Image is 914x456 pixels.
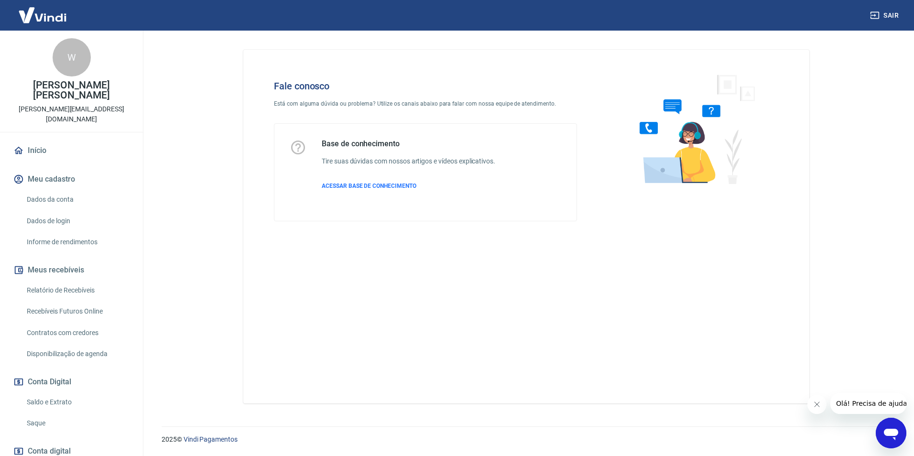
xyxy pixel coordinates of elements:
[322,182,495,190] a: ACESSAR BASE DE CONHECIMENTO
[23,211,131,231] a: Dados de login
[23,413,131,433] a: Saque
[11,140,131,161] a: Início
[11,260,131,281] button: Meus recebíveis
[807,395,827,414] iframe: Fechar mensagem
[23,190,131,209] a: Dados da conta
[23,323,131,343] a: Contratos com credores
[23,302,131,321] a: Recebíveis Futuros Online
[322,139,495,149] h5: Base de conhecimento
[11,169,131,190] button: Meu cadastro
[23,344,131,364] a: Disponibilização de agenda
[8,104,135,124] p: [PERSON_NAME][EMAIL_ADDRESS][DOMAIN_NAME]
[23,281,131,300] a: Relatório de Recebíveis
[876,418,906,448] iframe: Botão para abrir a janela de mensagens
[830,393,906,414] iframe: Mensagem da empresa
[620,65,766,193] img: Fale conosco
[322,183,416,189] span: ACESSAR BASE DE CONHECIMENTO
[53,38,91,76] div: W
[162,434,891,445] p: 2025 ©
[11,371,131,392] button: Conta Digital
[322,156,495,166] h6: Tire suas dúvidas com nossos artigos e vídeos explicativos.
[23,392,131,412] a: Saldo e Extrato
[11,0,74,30] img: Vindi
[184,435,238,443] a: Vindi Pagamentos
[6,7,80,14] span: Olá! Precisa de ajuda?
[868,7,903,24] button: Sair
[8,80,135,100] p: [PERSON_NAME] [PERSON_NAME]
[274,99,577,108] p: Está com alguma dúvida ou problema? Utilize os canais abaixo para falar com nossa equipe de atend...
[274,80,577,92] h4: Fale conosco
[23,232,131,252] a: Informe de rendimentos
